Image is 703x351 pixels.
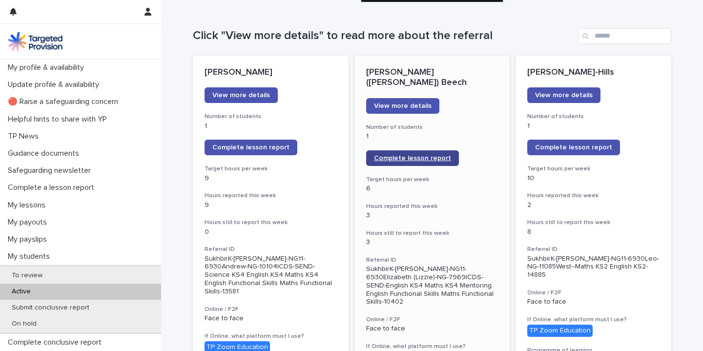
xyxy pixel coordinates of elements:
p: SukhbirK-[PERSON_NAME]-NG11-6930Andrew-NG-10104ICDS-SEND-Science KS4 English KS4 Maths KS4 Englis... [205,255,337,296]
p: Helpful hints to share with YP [4,115,115,124]
p: 1 [366,132,498,141]
h3: Target hours per week [205,165,337,173]
p: 🔴 Raise a safeguarding concern [4,97,126,106]
p: My students [4,252,58,261]
h3: Online / F2F [527,289,660,297]
p: SukhbirK-[PERSON_NAME]-NG11-6930Leo-NG-11085West--Maths KS2 English KS2-14885 [527,255,660,279]
p: [PERSON_NAME]-Hills [527,67,660,78]
p: 1 [527,122,660,130]
p: [PERSON_NAME] ([PERSON_NAME]) Beech [366,67,498,88]
span: Complete lesson report [374,155,451,162]
h3: Number of students [205,113,337,121]
span: View more details [212,92,270,99]
p: My profile & availability [4,63,92,72]
span: Complete lesson report [212,144,289,151]
h3: Hours still to report this week [527,219,660,227]
p: Active [4,288,39,296]
p: Complete conclusive report [4,338,109,347]
p: TP News [4,132,46,141]
h1: Click "View more details" to read more about the referral [193,29,575,43]
span: View more details [374,103,432,109]
input: Search [579,28,671,44]
h3: Hours reported this week [205,192,337,200]
p: 6 [366,185,498,193]
p: Face to face [527,298,660,306]
a: View more details [205,87,278,103]
h3: Referral ID [205,246,337,253]
h3: Number of students [527,113,660,121]
p: To review [4,271,50,280]
p: Update profile & availability [4,80,107,89]
h3: Online / F2F [366,316,498,324]
p: 3 [366,211,498,220]
a: Complete lesson report [366,150,459,166]
p: 1 [205,122,337,130]
h3: Target hours per week [366,176,498,184]
img: M5nRWzHhSzIhMunXDL62 [8,32,62,51]
p: 3 [366,238,498,247]
p: On hold [4,320,44,328]
h3: If Online, what platform must I use? [366,343,498,351]
h3: Hours reported this week [366,203,498,210]
p: [PERSON_NAME] [205,67,337,78]
p: 2 [527,201,660,209]
a: Complete lesson report [205,140,297,155]
p: Face to face [205,314,337,323]
div: TP Zoom Education [527,325,593,337]
p: My lessons [4,201,53,210]
p: Submit conclusive report [4,304,97,312]
p: Complete a lesson report [4,183,102,192]
span: View more details [535,92,593,99]
p: 0 [205,228,337,236]
p: My payouts [4,218,55,227]
h3: Referral ID [366,256,498,264]
h3: Online / F2F [205,306,337,313]
p: SukhbirK-[PERSON_NAME]-NG11-6930Elizabeth (Lizzie)-NG-7969ICDS-SEND-English KS4 Maths KS4 Mentori... [366,265,498,306]
p: Guidance documents [4,149,87,158]
a: View more details [527,87,600,103]
p: 8 [527,228,660,236]
a: View more details [366,98,439,114]
p: Face to face [366,325,498,333]
span: Complete lesson report [535,144,612,151]
h3: Hours still to report this week [205,219,337,227]
h3: Hours reported this week [527,192,660,200]
h3: If Online, what platform must I use? [527,316,660,324]
p: 10 [527,174,660,183]
h3: Referral ID [527,246,660,253]
a: Complete lesson report [527,140,620,155]
p: 9 [205,174,337,183]
p: Safeguarding newsletter [4,166,99,175]
h3: If Online, what platform must I use? [205,332,337,340]
p: My payslips [4,235,55,244]
h3: Hours still to report this week [366,229,498,237]
p: 9 [205,201,337,209]
h3: Target hours per week [527,165,660,173]
h3: Number of students [366,124,498,131]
